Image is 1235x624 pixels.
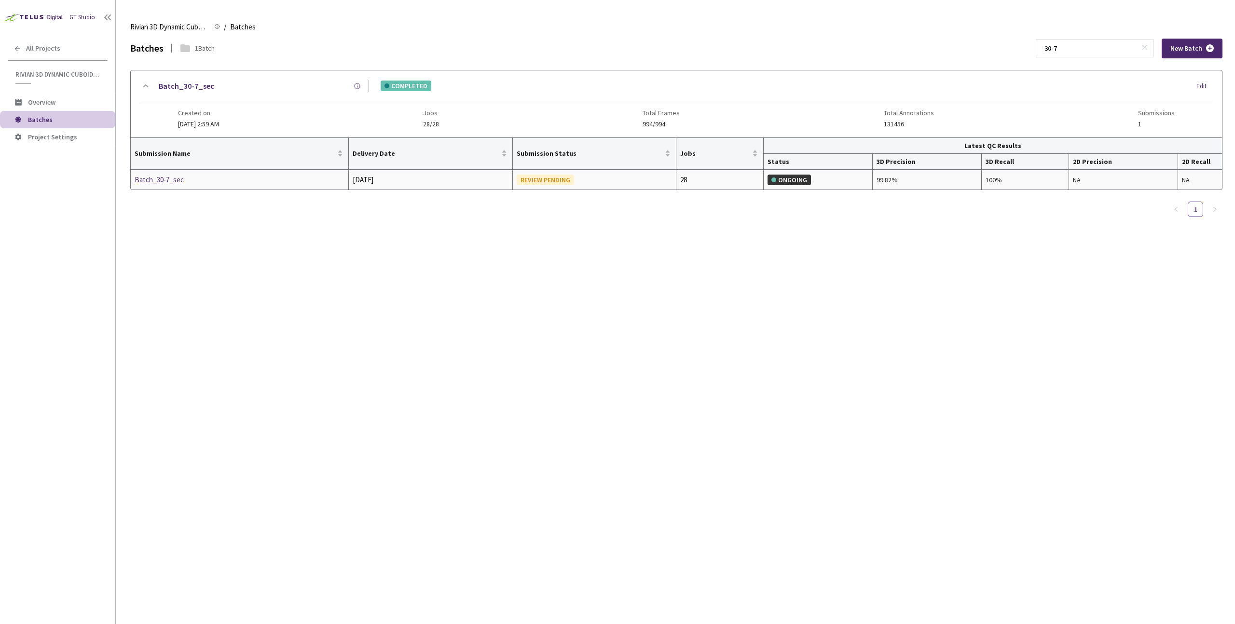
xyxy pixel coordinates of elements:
[135,174,237,186] a: Batch_30-7_sec
[1196,81,1212,91] div: Edit
[1138,109,1175,117] span: Submissions
[1168,202,1184,217] li: Previous Page
[768,175,811,185] div: ONGOING
[423,121,439,128] span: 28/28
[28,133,77,141] span: Project Settings
[884,109,934,117] span: Total Annotations
[676,138,764,170] th: Jobs
[178,120,219,128] span: [DATE] 2:59 AM
[1207,202,1222,217] li: Next Page
[224,21,226,33] li: /
[643,109,680,117] span: Total Frames
[178,109,219,117] span: Created on
[135,149,335,157] span: Submission Name
[982,154,1069,170] th: 3D Recall
[15,70,102,79] span: Rivian 3D Dynamic Cuboids[2024-25]
[230,21,256,33] span: Batches
[195,43,215,53] div: 1 Batch
[877,175,977,185] div: 99.82%
[130,21,208,33] span: Rivian 3D Dynamic Cuboids[2024-25]
[764,154,873,170] th: Status
[26,44,60,53] span: All Projects
[1188,202,1203,217] a: 1
[159,80,214,92] a: Batch_30-7_sec
[513,138,676,170] th: Submission Status
[69,13,95,22] div: GT Studio
[1207,202,1222,217] button: right
[873,154,982,170] th: 3D Precision
[28,115,53,124] span: Batches
[1182,175,1218,185] div: NA
[1039,40,1141,57] input: Search
[1170,44,1202,53] span: New Batch
[884,121,934,128] span: 131456
[764,138,1222,154] th: Latest QC Results
[1138,121,1175,128] span: 1
[353,149,499,157] span: Delivery Date
[353,174,508,186] div: [DATE]
[1173,206,1179,212] span: left
[28,98,55,107] span: Overview
[517,175,574,185] div: REVIEW PENDING
[680,174,759,186] div: 28
[349,138,512,170] th: Delivery Date
[1212,206,1218,212] span: right
[1178,154,1222,170] th: 2D Recall
[131,70,1222,137] div: Batch_30-7_secCOMPLETEDEditCreated on[DATE] 2:59 AMJobs28/28Total Frames994/994Total Annotations1...
[986,175,1065,185] div: 100%
[423,109,439,117] span: Jobs
[680,149,750,157] span: Jobs
[643,121,680,128] span: 994/994
[381,81,431,91] div: COMPLETED
[131,138,349,170] th: Submission Name
[1168,202,1184,217] button: left
[1073,175,1174,185] div: NA
[130,41,164,55] div: Batches
[1069,154,1178,170] th: 2D Precision
[517,149,663,157] span: Submission Status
